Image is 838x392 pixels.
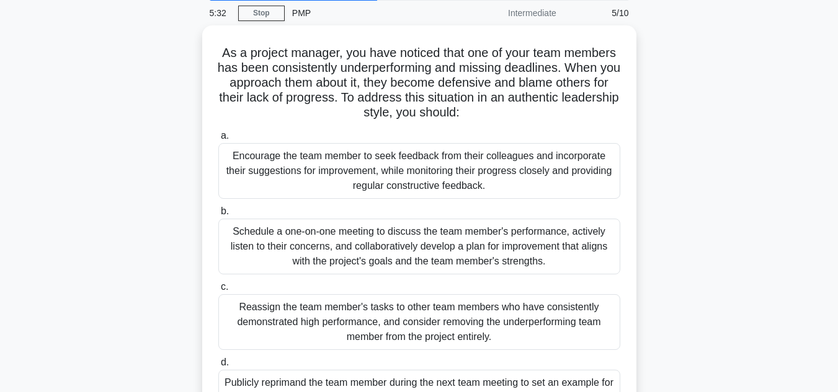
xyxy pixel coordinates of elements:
[221,281,228,292] span: c.
[202,1,238,25] div: 5:32
[221,130,229,141] span: a.
[238,6,285,21] a: Stop
[285,1,455,25] div: PMP
[218,143,620,199] div: Encourage the team member to seek feedback from their colleagues and incorporate their suggestion...
[221,206,229,216] span: b.
[455,1,564,25] div: Intermediate
[564,1,636,25] div: 5/10
[221,357,229,367] span: d.
[218,294,620,350] div: Reassign the team member's tasks to other team members who have consistently demonstrated high pe...
[217,45,622,121] h5: As a project manager, you have noticed that one of your team members has been consistently underp...
[218,219,620,274] div: Schedule a one-on-one meeting to discuss the team member's performance, actively listen to their ...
